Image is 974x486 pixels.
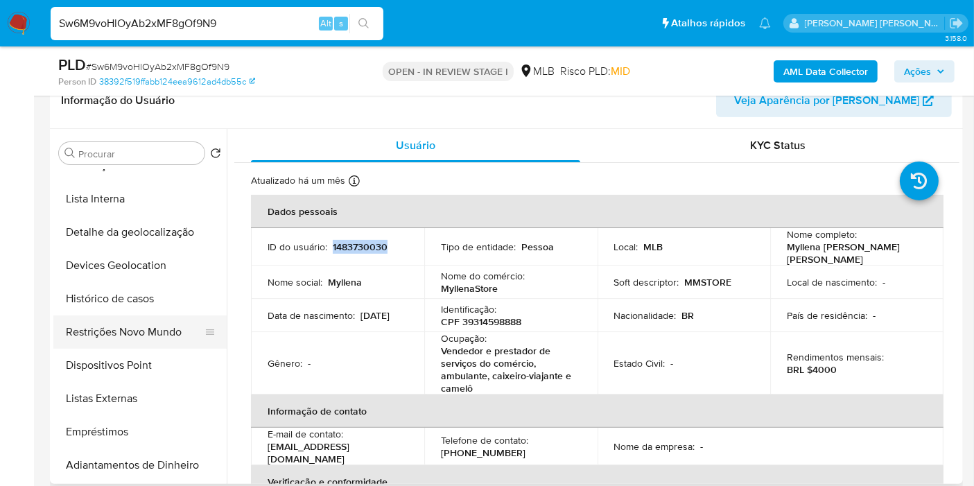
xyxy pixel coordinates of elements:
p: Tipo de entidade : [441,241,516,253]
p: - [671,357,674,370]
h1: Informação do Usuário [61,94,175,107]
button: search-icon [349,14,378,33]
button: AML Data Collector [774,60,878,83]
p: [DATE] [360,309,390,322]
p: 1483730030 [333,241,388,253]
p: MMSTORE [685,276,732,288]
button: Histórico de casos [53,282,227,315]
p: Local de nascimento : [787,276,877,288]
b: AML Data Collector [783,60,868,83]
span: 3.158.0 [945,33,967,44]
p: Nacionalidade : [614,309,677,322]
p: MLB [644,241,663,253]
button: Veja Aparência por [PERSON_NAME] [716,84,952,117]
span: s [339,17,343,30]
p: MyllenaStore [441,282,498,295]
input: Procurar [78,148,199,160]
p: Estado Civil : [614,357,666,370]
p: Atualizado há um mês [251,174,345,187]
p: Telefone de contato : [441,434,528,446]
p: E-mail de contato : [268,428,343,440]
span: # Sw6M9voHlOyAb2xMF8gOf9N9 [86,60,229,73]
span: Usuário [396,137,435,153]
a: Notificações [759,17,771,29]
span: KYC Status [751,137,806,153]
button: Detalhe da geolocalização [53,216,227,249]
p: [PHONE_NUMBER] [441,446,525,459]
button: Lista Interna [53,182,227,216]
p: Identificação : [441,303,496,315]
span: Atalhos rápidos [671,16,745,31]
button: Procurar [64,148,76,159]
p: Gênero : [268,357,302,370]
button: Adiantamentos de Dinheiro [53,449,227,482]
b: PLD [58,53,86,76]
p: Vendedor e prestador de serviços do comércio, ambulante, caixeiro-viajante e camelô [441,345,575,394]
span: Alt [320,17,331,30]
p: ID do usuário : [268,241,327,253]
input: Pesquise usuários ou casos... [51,15,383,33]
button: Restrições Novo Mundo [53,315,216,349]
p: Data de nascimento : [268,309,355,322]
p: Myllena [PERSON_NAME] [PERSON_NAME] [787,241,921,266]
p: Local : [614,241,638,253]
p: Nome social : [268,276,322,288]
p: Soft descriptor : [614,276,679,288]
button: Empréstimos [53,415,227,449]
div: MLB [519,64,555,79]
p: Ocupação : [441,332,487,345]
button: Retornar ao pedido padrão [210,148,221,163]
p: [EMAIL_ADDRESS][DOMAIN_NAME] [268,440,402,465]
p: - [873,309,876,322]
p: OPEN - IN REVIEW STAGE I [383,62,514,81]
p: BRL $4000 [787,363,837,376]
p: CPF 39314598888 [441,315,521,328]
th: Informação de contato [251,394,943,428]
b: Person ID [58,76,96,88]
a: 38392f519ffabb124eea9612ad4db55c [99,76,255,88]
span: MID [611,63,630,79]
p: Nome da empresa : [614,440,695,453]
p: Nome completo : [787,228,857,241]
p: - [701,440,704,453]
button: Ações [894,60,955,83]
p: Myllena [328,276,362,288]
th: Dados pessoais [251,195,943,228]
p: leticia.merlin@mercadolivre.com [805,17,945,30]
span: Ações [904,60,931,83]
p: - [882,276,885,288]
p: País de residência : [787,309,867,322]
span: Risco PLD: [560,64,630,79]
p: Nome do comércio : [441,270,525,282]
p: Rendimentos mensais : [787,351,884,363]
button: Listas Externas [53,382,227,415]
p: Pessoa [521,241,554,253]
button: Dispositivos Point [53,349,227,382]
p: BR [682,309,695,322]
button: Devices Geolocation [53,249,227,282]
span: Veja Aparência por [PERSON_NAME] [734,84,919,117]
a: Sair [949,16,964,31]
p: - [308,357,311,370]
